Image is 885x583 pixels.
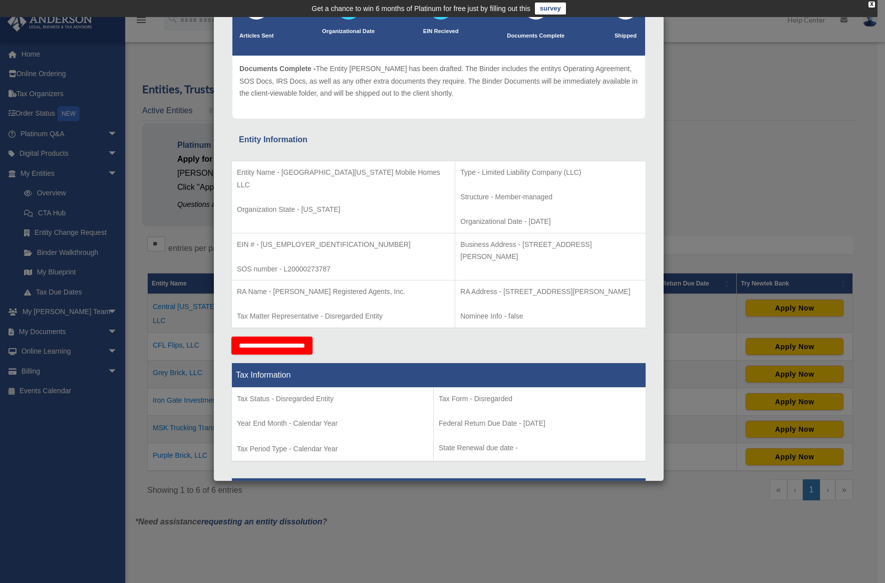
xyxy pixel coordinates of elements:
span: Documents Complete - [239,65,316,73]
p: RA Name - [PERSON_NAME] Registered Agents, Inc. [237,285,450,298]
td: Tax Period Type - Calendar Year [232,387,434,461]
div: Entity Information [239,133,639,147]
p: Tax Form - Disregarded [439,393,641,405]
th: Formation Progress [232,478,646,502]
div: close [868,2,875,8]
p: Type - Limited Liability Company (LLC) [460,166,641,179]
p: Business Address - [STREET_ADDRESS][PERSON_NAME] [460,238,641,263]
p: Organizational Date - [DATE] [460,215,641,228]
p: Structure - Member-managed [460,191,641,203]
p: Year End Month - Calendar Year [237,417,428,430]
p: Shipped [613,31,638,41]
th: Tax Information [232,363,646,387]
p: Organization State - [US_STATE] [237,203,450,216]
p: State Renewal due date - [439,442,641,454]
a: survey [535,3,566,15]
p: Nominee Info - false [460,310,641,323]
p: Articles Sent [239,31,273,41]
p: Organizational Date [322,27,375,37]
p: EIN # - [US_EMPLOYER_IDENTIFICATION_NUMBER] [237,238,450,251]
p: Entity Name - [GEOGRAPHIC_DATA][US_STATE] Mobile Homes LLC [237,166,450,191]
p: Tax Status - Disregarded Entity [237,393,428,405]
p: SOS number - L20000273787 [237,263,450,275]
p: RA Address - [STREET_ADDRESS][PERSON_NAME] [460,285,641,298]
p: Federal Return Due Date - [DATE] [439,417,641,430]
p: Tax Matter Representative - Disregarded Entity [237,310,450,323]
p: Documents Complete [507,31,564,41]
p: EIN Recieved [423,27,459,37]
div: Get a chance to win 6 months of Platinum for free just by filling out this [312,3,530,15]
p: The Entity [PERSON_NAME] has been drafted. The Binder includes the entitys Operating Agreement, S... [239,63,638,100]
